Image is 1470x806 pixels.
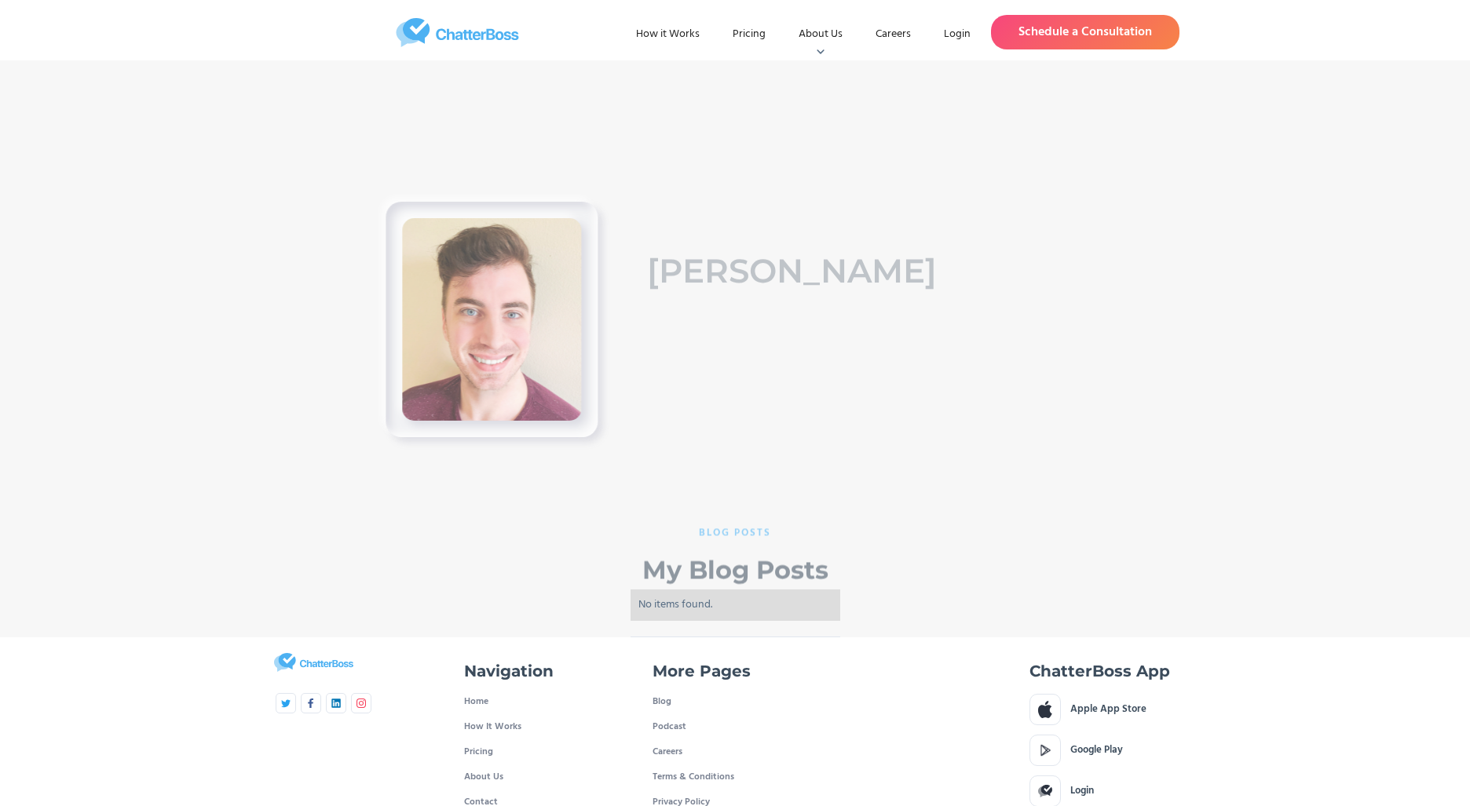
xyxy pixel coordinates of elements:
[931,20,983,49] a: Login
[638,597,832,613] div: No items found.
[699,524,771,541] strong: blog posts
[464,714,521,739] a: How It Works
[653,714,817,739] a: Podcast
[786,20,855,49] div: About Us
[653,764,734,790] a: Terms & Conditions
[464,739,493,764] a: Pricing
[653,661,751,681] h4: More Pages
[1070,742,1123,758] div: Google Play
[863,20,923,49] a: Careers
[642,555,828,585] h2: My Blog Posts
[464,764,503,790] a: About Us
[647,250,937,291] h1: [PERSON_NAME]
[1029,694,1194,725] a: Apple App Store
[1070,702,1146,717] div: Apple App Store
[653,739,682,764] a: Careers
[1070,783,1094,799] div: Login
[653,689,671,714] a: Blog
[991,15,1179,49] a: Schedule a Consultation
[1029,735,1194,766] a: Google Play
[1029,661,1170,681] h4: ChatterBoss App
[799,27,843,42] div: About Us
[464,689,488,714] a: Home
[464,661,554,681] h4: Navigation
[720,20,778,49] a: Pricing
[291,18,623,47] a: home
[623,20,712,49] a: How it Works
